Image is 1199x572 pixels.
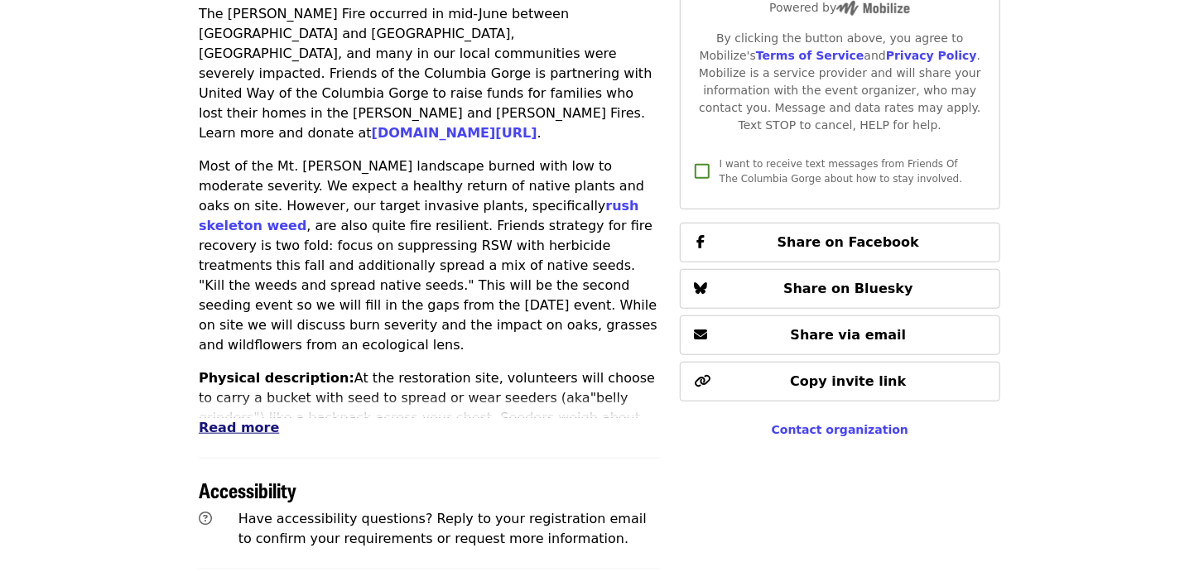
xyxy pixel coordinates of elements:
[756,49,864,62] a: Terms of Service
[199,475,296,504] span: Accessibility
[680,362,1000,401] button: Copy invite link
[372,125,537,141] a: [DOMAIN_NAME][URL]
[199,420,279,435] span: Read more
[199,370,354,386] strong: Physical description:
[199,368,660,448] p: At the restoration site, volunteers will choose to carry a bucket with seed to spread or wear see...
[778,234,919,250] span: Share on Facebook
[199,511,212,526] i: question-circle icon
[772,423,908,436] a: Contact organization
[790,373,906,389] span: Copy invite link
[836,1,910,16] img: Powered by Mobilize
[769,1,910,14] span: Powered by
[199,156,660,355] p: Most of the Mt. [PERSON_NAME] landscape burned with low to moderate severity. We expect a healthy...
[720,158,963,185] span: I want to receive text messages from Friends Of The Columbia Gorge about how to stay involved.
[694,30,986,134] div: By clicking the button above, you agree to Mobilize's and . Mobilize is a service provider and wi...
[680,269,1000,309] button: Share on Bluesky
[886,49,977,62] a: Privacy Policy
[791,327,907,343] span: Share via email
[199,4,660,143] p: The [PERSON_NAME] Fire occurred in mid-June between [GEOGRAPHIC_DATA] and [GEOGRAPHIC_DATA], [GEO...
[680,223,1000,262] button: Share on Facebook
[238,511,647,546] span: Have accessibility questions? Reply to your registration email to confirm your requirements or re...
[783,281,913,296] span: Share on Bluesky
[199,418,279,438] button: Read more
[680,315,1000,355] button: Share via email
